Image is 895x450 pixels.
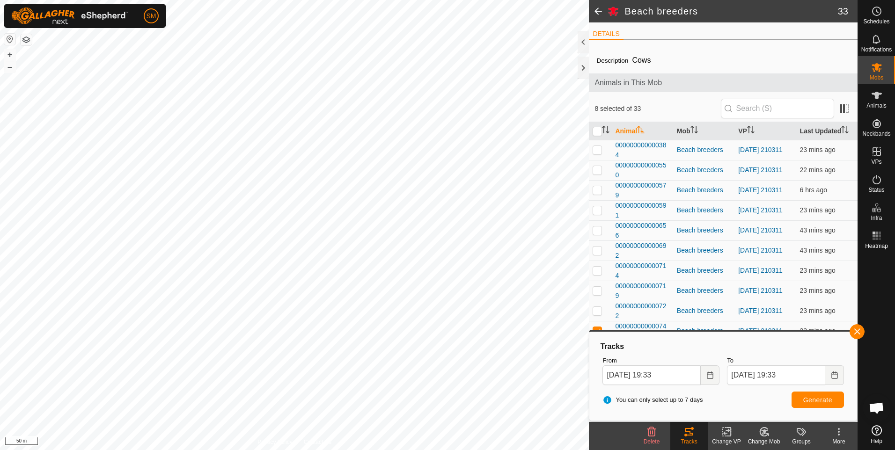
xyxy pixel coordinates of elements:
span: Notifications [861,47,892,52]
span: Mobs [870,75,883,80]
p-sorticon: Activate to sort [602,127,609,135]
p-sorticon: Activate to sort [841,127,849,135]
span: 000000000000550 [615,160,669,180]
span: 8 Oct 2025, 7:44 pm [800,247,836,254]
span: You can only select up to 7 days [602,395,703,405]
span: 8 Oct 2025, 8:04 pm [800,287,836,294]
span: 000000000000591 [615,201,669,220]
span: 000000000000719 [615,281,669,301]
button: Map Layers [21,34,32,45]
span: 8 Oct 2025, 8:04 pm [800,166,836,174]
span: Cows [628,52,654,68]
span: 8 selected of 33 [594,104,720,114]
label: To [727,356,844,365]
a: [DATE] 210311 [738,247,783,254]
button: Reset Map [4,34,15,45]
button: Choose Date [825,365,844,385]
div: Beach breeders [677,286,731,296]
span: Heatmap [865,243,888,249]
p-sorticon: Activate to sort [637,127,645,135]
span: Delete [644,438,660,445]
button: – [4,61,15,73]
span: Animals in This Mob [594,77,852,88]
span: Animals [866,103,887,109]
a: [DATE] 210311 [738,327,783,334]
th: Animal [611,122,673,140]
button: + [4,49,15,60]
a: Contact Us [304,438,331,446]
div: Groups [783,437,820,446]
a: [DATE] 210311 [738,226,783,234]
span: SM [147,11,156,21]
label: From [602,356,719,365]
input: Search (S) [721,99,834,118]
span: 000000000000384 [615,140,669,160]
h2: Beach breeders [624,6,837,17]
a: [DATE] 210311 [738,206,783,214]
div: Beach breeders [677,185,731,195]
a: [DATE] 210311 [738,146,783,153]
th: Mob [673,122,734,140]
span: 000000000000656 [615,221,669,240]
span: 8 Oct 2025, 8:04 pm [800,267,836,274]
li: DETAILS [589,29,623,40]
span: VPs [871,159,881,165]
a: [DATE] 210311 [738,267,783,274]
p-sorticon: Activate to sort [747,127,755,135]
img: Gallagher Logo [11,7,128,24]
span: 000000000000714 [615,261,669,281]
span: 8 Oct 2025, 7:44 pm [800,226,836,234]
button: Generate [792,392,844,408]
label: Description [596,57,628,64]
p-sorticon: Activate to sort [690,127,698,135]
div: Beach breeders [677,165,731,175]
span: 8 Oct 2025, 8:04 pm [800,206,836,214]
a: [DATE] 210311 [738,186,783,194]
a: [DATE] 210311 [738,166,783,174]
a: [DATE] 210311 [738,307,783,314]
a: Help [858,421,895,448]
span: 000000000000722 [615,301,669,321]
th: Last Updated [796,122,858,140]
button: Choose Date [701,365,719,385]
div: Open chat [863,394,891,422]
span: Generate [803,396,832,404]
a: [DATE] 210311 [738,287,783,294]
div: Beach breeders [677,306,731,316]
span: 000000000000692 [615,241,669,261]
div: Tracks [599,341,848,352]
div: Beach breeders [677,225,731,235]
div: Change Mob [745,437,783,446]
span: Schedules [863,19,889,24]
span: Infra [871,215,882,221]
span: 000000000000786 [615,422,669,442]
span: Neckbands [862,131,890,137]
span: 000000000000740 [615,321,669,341]
div: Beach breeders [677,266,731,276]
th: VP [734,122,796,140]
span: 8 Oct 2025, 8:04 pm [800,146,836,153]
span: 000000000000579 [615,181,669,200]
span: 8 Oct 2025, 8:04 pm [800,307,836,314]
div: Beach breeders [677,145,731,155]
div: Beach breeders [677,246,731,255]
span: Help [871,438,882,444]
div: Beach breeders [677,205,731,215]
span: 8 Oct 2025, 8:04 pm [800,327,836,334]
span: 33 [838,4,848,18]
div: Change VP [708,437,745,446]
a: Privacy Policy [257,438,293,446]
span: 8 Oct 2025, 2:24 pm [800,186,827,194]
div: Tracks [670,437,708,446]
div: More [820,437,858,446]
div: Beach breeders [677,326,731,336]
span: Status [868,187,884,193]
